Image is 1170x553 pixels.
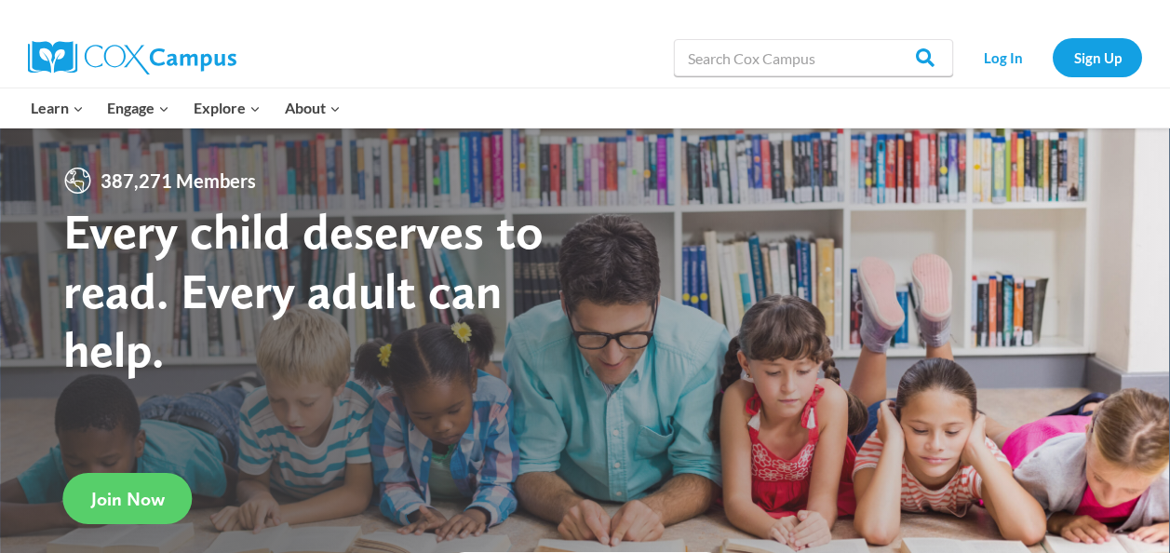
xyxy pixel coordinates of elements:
[19,88,352,128] nav: Primary Navigation
[285,96,341,120] span: About
[63,473,193,524] a: Join Now
[194,96,261,120] span: Explore
[93,166,263,196] span: 387,271 Members
[63,201,544,379] strong: Every child deserves to read. Every adult can help.
[962,38,1043,76] a: Log In
[91,488,165,510] span: Join Now
[674,39,953,76] input: Search Cox Campus
[28,41,236,74] img: Cox Campus
[1053,38,1142,76] a: Sign Up
[107,96,169,120] span: Engage
[962,38,1142,76] nav: Secondary Navigation
[31,96,84,120] span: Learn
